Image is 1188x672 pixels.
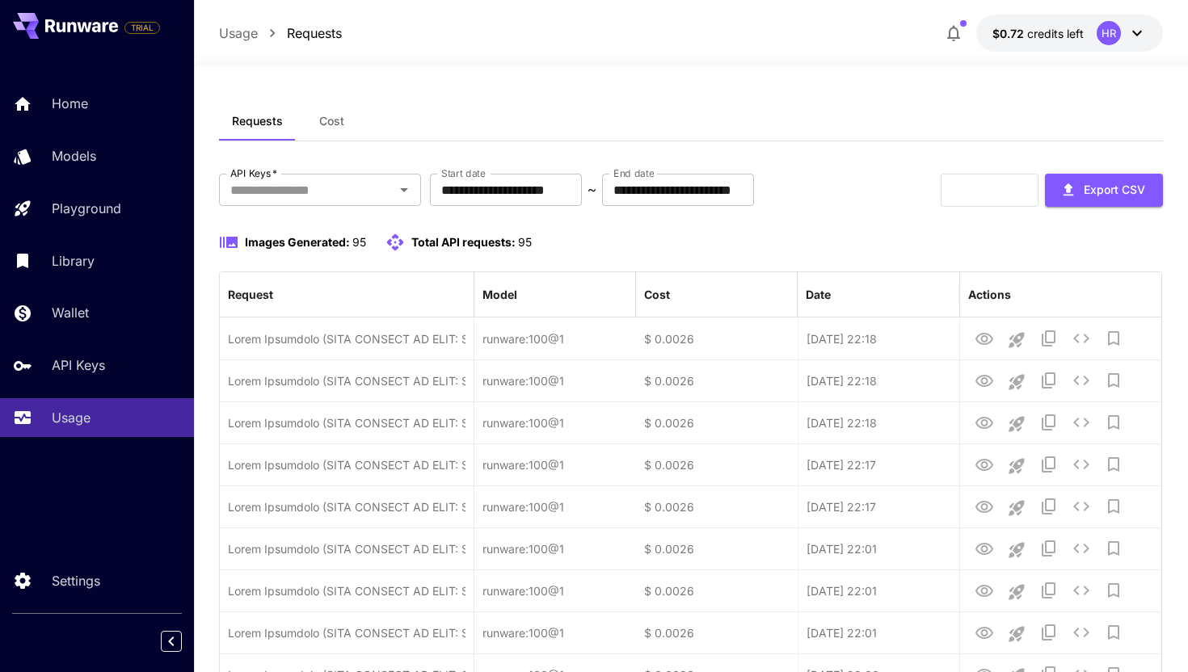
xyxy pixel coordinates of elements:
button: Export CSV [1045,174,1163,207]
p: Settings [52,571,100,590]
span: credits left [1027,27,1084,40]
p: Playground [52,199,121,218]
p: ~ [588,180,596,199]
p: API Keys [52,355,105,375]
div: Date [806,288,831,301]
span: 95 [518,235,532,249]
button: $0.7158HR [976,15,1163,52]
p: Home [52,94,88,113]
label: API Keys [230,166,277,180]
label: Start date [441,166,486,180]
span: Cost [319,114,344,128]
span: Total API requests: [411,235,516,249]
span: Images Generated: [245,235,350,249]
nav: breadcrumb [219,23,342,43]
div: Collapse sidebar [173,627,194,656]
div: Cost [644,288,670,301]
span: TRIAL [125,22,159,34]
div: Request [228,288,273,301]
label: End date [613,166,654,180]
span: $0.72 [992,27,1027,40]
span: Add your payment card to enable full platform functionality. [124,18,160,37]
button: Collapse sidebar [161,631,182,652]
a: Usage [219,23,258,43]
p: Models [52,146,96,166]
div: HR [1097,21,1121,45]
button: Open [393,178,415,201]
p: Usage [52,408,91,427]
span: Requests [232,114,283,128]
p: Wallet [52,303,89,322]
p: Library [52,251,95,271]
div: Actions [968,288,1011,301]
div: Model [482,288,517,301]
span: 95 [352,235,366,249]
a: Requests [287,23,342,43]
div: $0.7158 [992,25,1084,42]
